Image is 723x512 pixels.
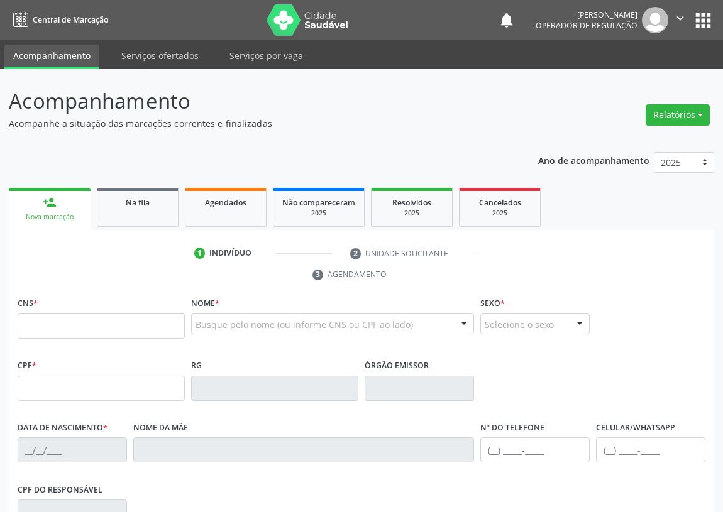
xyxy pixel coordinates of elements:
button: apps [692,9,714,31]
label: Sexo [480,294,505,313]
label: CPF [18,356,36,376]
p: Acompanhe a situação das marcações correntes e finalizadas [9,117,502,130]
label: Nome [191,294,219,313]
div: 2025 [468,209,531,218]
label: Nome da mãe [133,418,188,438]
a: Serviços ofertados [113,45,207,67]
label: CPF do responsável [18,480,102,499]
div: [PERSON_NAME] [536,9,637,20]
p: Acompanhamento [9,85,502,117]
a: Central de Marcação [9,9,108,30]
label: RG [191,356,202,376]
a: Serviços por vaga [221,45,312,67]
span: Na fila [126,197,150,208]
div: 2025 [380,209,443,218]
span: Cancelados [479,197,521,208]
p: Ano de acompanhamento [538,152,649,168]
input: __/__/____ [18,437,127,462]
div: Indivíduo [209,248,251,259]
span: Não compareceram [282,197,355,208]
label: CNS [18,294,38,313]
a: Acompanhamento [4,45,99,69]
label: Data de nascimento [18,418,108,438]
div: 2025 [282,209,355,218]
label: Nº do Telefone [480,418,544,438]
span: Central de Marcação [33,14,108,25]
input: (__) _____-_____ [480,437,590,462]
label: Celular/WhatsApp [596,418,675,438]
span: Agendados [205,197,246,208]
span: Selecione o sexo [485,318,554,331]
div: 1 [194,248,206,259]
span: Busque pelo nome (ou informe CNS ou CPF ao lado) [196,318,413,331]
div: person_add [43,195,57,209]
button: Relatórios [646,104,710,126]
label: Órgão emissor [365,356,429,376]
button:  [668,7,692,33]
img: img [642,7,668,33]
span: Resolvidos [392,197,431,208]
div: Nova marcação [18,212,82,222]
span: Operador de regulação [536,20,637,31]
i:  [673,11,687,25]
button: notifications [498,11,516,29]
input: (__) _____-_____ [596,437,705,462]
